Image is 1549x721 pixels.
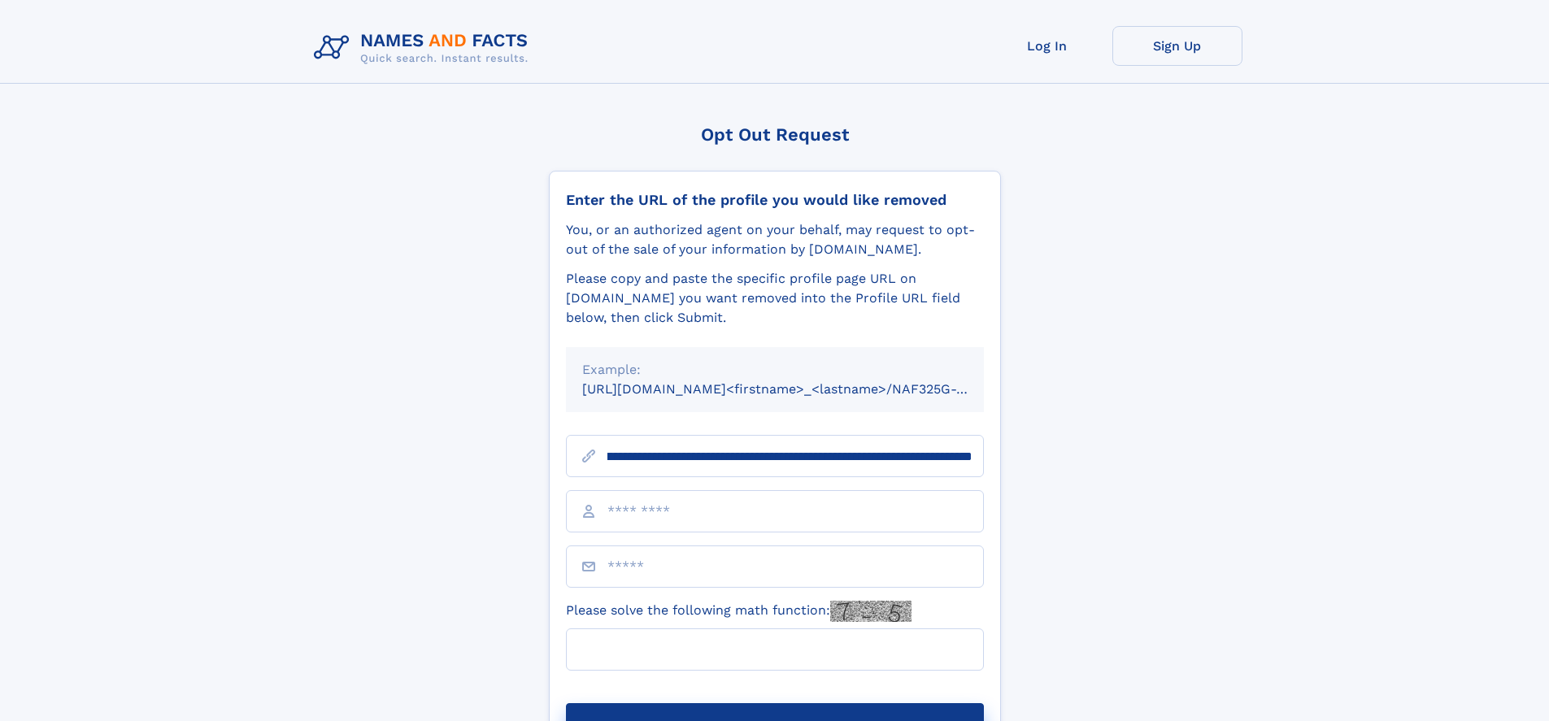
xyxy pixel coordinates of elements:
[982,26,1112,66] a: Log In
[582,360,968,380] div: Example:
[566,269,984,328] div: Please copy and paste the specific profile page URL on [DOMAIN_NAME] you want removed into the Pr...
[307,26,542,70] img: Logo Names and Facts
[582,381,1015,397] small: [URL][DOMAIN_NAME]<firstname>_<lastname>/NAF325G-xxxxxxxx
[566,220,984,259] div: You, or an authorized agent on your behalf, may request to opt-out of the sale of your informatio...
[566,191,984,209] div: Enter the URL of the profile you would like removed
[549,124,1001,145] div: Opt Out Request
[1112,26,1242,66] a: Sign Up
[566,601,912,622] label: Please solve the following math function:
